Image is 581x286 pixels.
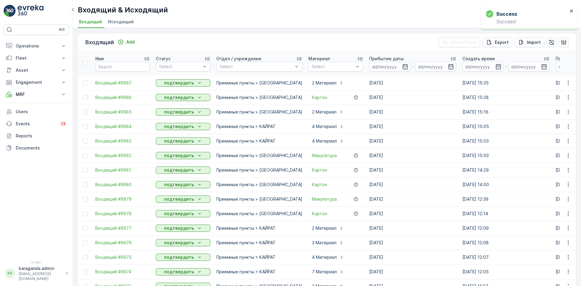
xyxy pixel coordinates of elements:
[495,39,509,45] p: Export
[213,206,305,221] td: Приемные пункты > [GEOGRAPHIC_DATA]
[459,206,553,221] td: [DATE] 12:14
[216,56,261,62] p: Отдел / учреждение
[164,80,194,86] p: подтвердить
[83,110,88,114] div: Toggle Row Selected
[79,19,102,25] span: Входящий
[220,64,293,70] p: Select
[515,38,544,47] button: Import
[83,269,88,274] div: Toggle Row Selected
[4,5,16,17] img: logo
[570,8,574,14] button: close
[19,265,62,271] p: karaganda.admin
[156,225,210,232] button: подтвердить
[459,265,553,279] td: [DATE] 12:05
[369,62,411,71] input: dd/mm/yyyy
[312,80,336,86] p: 2 Материал
[85,38,114,47] p: Входящий
[308,56,330,62] p: Материал
[213,250,305,265] td: Приемные пункты > КАЙРАТ
[366,206,459,221] td: [DATE]
[95,80,150,86] span: Входящий #9987
[312,211,327,217] a: Картон
[312,153,337,159] a: Макулатура
[213,119,305,134] td: Приемные пункты > КАЙРАТ
[59,27,65,32] p: ⌘B
[459,76,553,90] td: [DATE] 15:35
[366,192,459,206] td: [DATE]
[213,192,305,206] td: Приемные пункты > [GEOGRAPHIC_DATA]
[459,148,553,163] td: [DATE] 15:03
[4,265,69,281] button: KKkaraganda.admin[EMAIL_ADDRESS][DOMAIN_NAME]
[312,196,337,202] span: Макулатура
[459,235,553,250] td: [DATE] 12:08
[95,225,150,231] a: Входящий #9977
[308,223,347,233] button: 2 Материал
[156,210,210,217] button: подтвердить
[16,145,67,151] p: Documents
[95,196,150,202] a: Входящий #9979
[459,192,553,206] td: [DATE] 12:39
[156,239,210,246] button: подтвердить
[95,94,150,100] a: Входящий #9986
[213,76,305,90] td: Приемные пункты > [GEOGRAPHIC_DATA]
[366,221,459,235] td: [DATE]
[83,139,88,143] div: Toggle Row Selected
[308,107,347,117] button: 2 Материал
[213,265,305,279] td: Приемные пункты > КАЙРАТ
[459,119,553,134] td: [DATE] 15:05
[16,121,56,127] p: Events
[4,142,69,154] a: Documents
[312,269,337,275] p: 7 Материал
[213,134,305,148] td: Приемные пункты > КАЙРАТ
[312,123,337,130] p: 4 Материал
[308,78,347,88] button: 2 Материал
[459,163,553,177] td: [DATE] 14:29
[366,148,459,163] td: [DATE]
[156,137,210,145] button: подтвердить
[366,90,459,105] td: [DATE]
[16,43,57,49] p: Operations
[4,76,69,88] button: Engagement
[366,105,459,119] td: [DATE]
[164,109,194,115] p: подтвердить
[115,38,137,46] button: Add
[312,225,336,231] p: 2 Материал
[95,109,150,115] a: Входящий #9985
[95,138,150,144] a: Входящий #9983
[308,238,347,248] button: 3 Материал
[496,10,517,18] h3: Success
[308,136,348,146] button: 4 Материал
[95,211,150,217] a: Входящий #9978
[156,181,210,188] button: подтвердить
[213,148,305,163] td: Приемные пункты > [GEOGRAPHIC_DATA]
[312,182,327,188] span: Картон
[95,254,150,260] a: Входящий #9975
[213,177,305,192] td: Приемные пункты > [GEOGRAPHIC_DATA]
[312,254,337,260] p: 4 Материал
[95,56,104,62] p: Имя
[95,240,150,246] a: Входящий #9976
[95,123,150,130] span: Входящий #9984
[412,63,414,70] p: -
[164,211,194,217] p: подтвердить
[508,62,550,71] input: dd/mm/yyyy
[415,62,457,71] input: dd/mm/yyyy
[156,268,210,275] button: подтвердить
[505,63,507,70] p: -
[312,94,327,100] a: Картон
[95,153,150,159] a: Входящий #9982
[156,56,171,62] p: Статус
[164,138,194,144] p: подтвердить
[83,95,88,100] div: Toggle Row Selected
[164,123,194,130] p: подтвердить
[83,124,88,129] div: Toggle Row Selected
[308,267,348,277] button: 7 Материал
[213,235,305,250] td: Приемные пункты > КАЙРАТ
[4,106,69,118] a: Users
[4,64,69,76] button: Asset
[156,166,210,174] button: подтвердить
[450,39,477,45] p: Clear Filters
